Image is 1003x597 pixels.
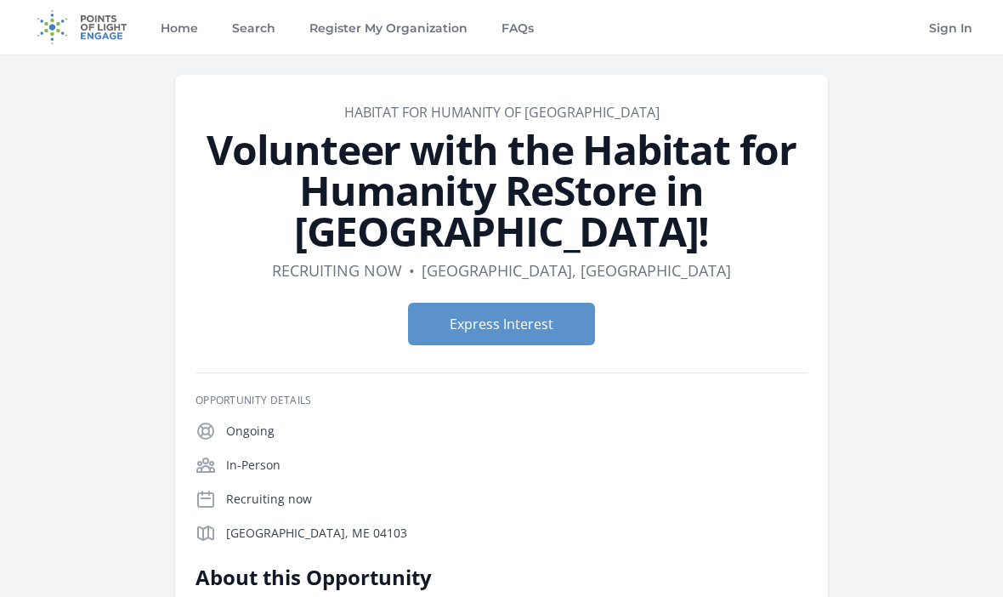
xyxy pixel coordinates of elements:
p: Ongoing [226,423,807,440]
h3: Opportunity Details [195,394,807,407]
div: • [409,259,415,282]
button: Express Interest [408,303,595,345]
p: In-Person [226,457,807,474]
h2: About this Opportunity [195,564,693,591]
p: Recruiting now [226,491,807,508]
h1: Volunteer with the Habitat for Humanity ReStore in [GEOGRAPHIC_DATA]! [195,129,807,252]
dd: Recruiting now [272,259,402,282]
dd: [GEOGRAPHIC_DATA], [GEOGRAPHIC_DATA] [422,259,731,282]
a: Habitat for Humanity of [GEOGRAPHIC_DATA] [344,103,660,122]
p: [GEOGRAPHIC_DATA], ME 04103 [226,525,807,542]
